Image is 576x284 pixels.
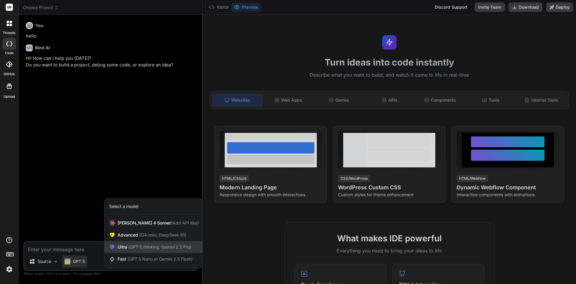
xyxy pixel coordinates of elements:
span: (GPT-5 thinking, Gemini 2.5 Pro) [127,244,191,249]
label: GitHub [4,72,15,77]
span: Advanced [118,232,186,238]
img: settings [4,264,14,274]
span: Ultra [118,244,191,250]
span: Fast [118,256,193,262]
div: Select a model [109,203,138,209]
span: (GPT 5 Nano or Gemini 2.5 Flash) [127,256,193,261]
label: Upload [4,94,15,99]
span: [PERSON_NAME] 4 Sonnet [118,220,199,226]
label: threads [3,30,16,35]
label: code [5,50,13,56]
span: (Add API Key) [171,220,199,225]
span: (O4-mini, DeepSeek R1) [138,232,186,237]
